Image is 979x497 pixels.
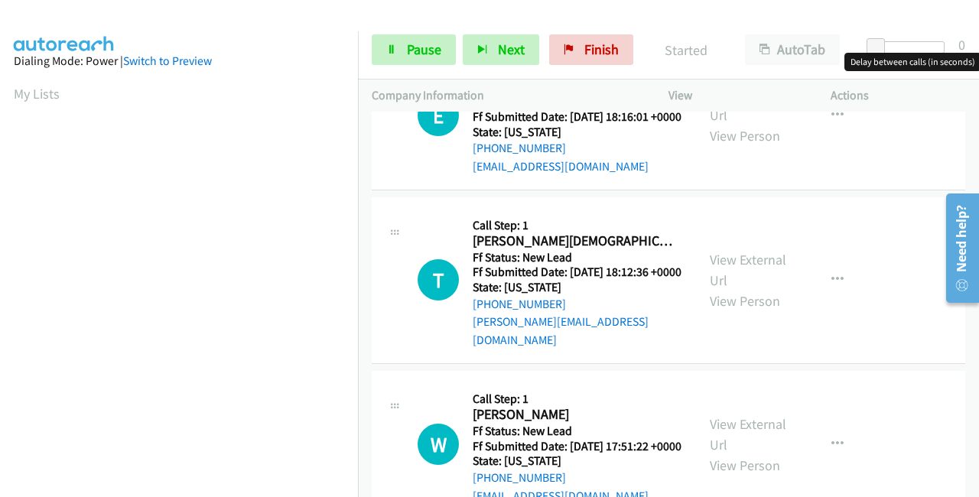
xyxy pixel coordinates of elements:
a: [PHONE_NUMBER] [473,297,566,311]
h1: E [418,95,459,136]
a: View Person [710,456,780,474]
button: Next [463,34,539,65]
a: View Person [710,292,780,310]
a: View Person [710,127,780,145]
p: Actions [831,86,965,105]
h1: W [418,424,459,465]
div: The call is yet to be attempted [418,259,459,300]
h2: [PERSON_NAME] [473,406,677,424]
h5: State: [US_STATE] [473,125,681,140]
a: [PHONE_NUMBER] [473,141,566,155]
h2: [PERSON_NAME][DEMOGRAPHIC_DATA] [473,232,677,250]
h5: Ff Submitted Date: [DATE] 18:16:01 +0000 [473,109,681,125]
h5: Call Step: 1 [473,218,682,233]
a: [EMAIL_ADDRESS][DOMAIN_NAME] [473,159,649,174]
p: Started [654,40,717,60]
span: Finish [584,41,619,58]
h1: T [418,259,459,300]
a: Finish [549,34,633,65]
a: [PERSON_NAME][EMAIL_ADDRESS][DOMAIN_NAME] [473,314,649,347]
div: Dialing Mode: Power | [14,52,344,70]
a: View External Url [710,415,786,453]
h5: Ff Status: New Lead [473,250,682,265]
div: The call is yet to be attempted [418,424,459,465]
p: Company Information [372,86,641,105]
a: Pause [372,34,456,65]
p: View [668,86,803,105]
h5: Ff Submitted Date: [DATE] 17:51:22 +0000 [473,439,681,454]
a: Switch to Preview [123,54,212,68]
a: [PHONE_NUMBER] [473,470,566,485]
a: View External Url [710,251,786,289]
a: My Lists [14,85,60,102]
div: 0 [958,34,965,55]
span: Pause [407,41,441,58]
button: AutoTab [745,34,840,65]
h5: Ff Status: New Lead [473,424,681,439]
h5: State: [US_STATE] [473,280,682,295]
div: The call is yet to be attempted [418,95,459,136]
h5: Ff Submitted Date: [DATE] 18:12:36 +0000 [473,265,682,280]
h5: State: [US_STATE] [473,453,681,469]
h5: Call Step: 1 [473,391,681,407]
iframe: Resource Center [935,187,979,309]
span: Next [498,41,525,58]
